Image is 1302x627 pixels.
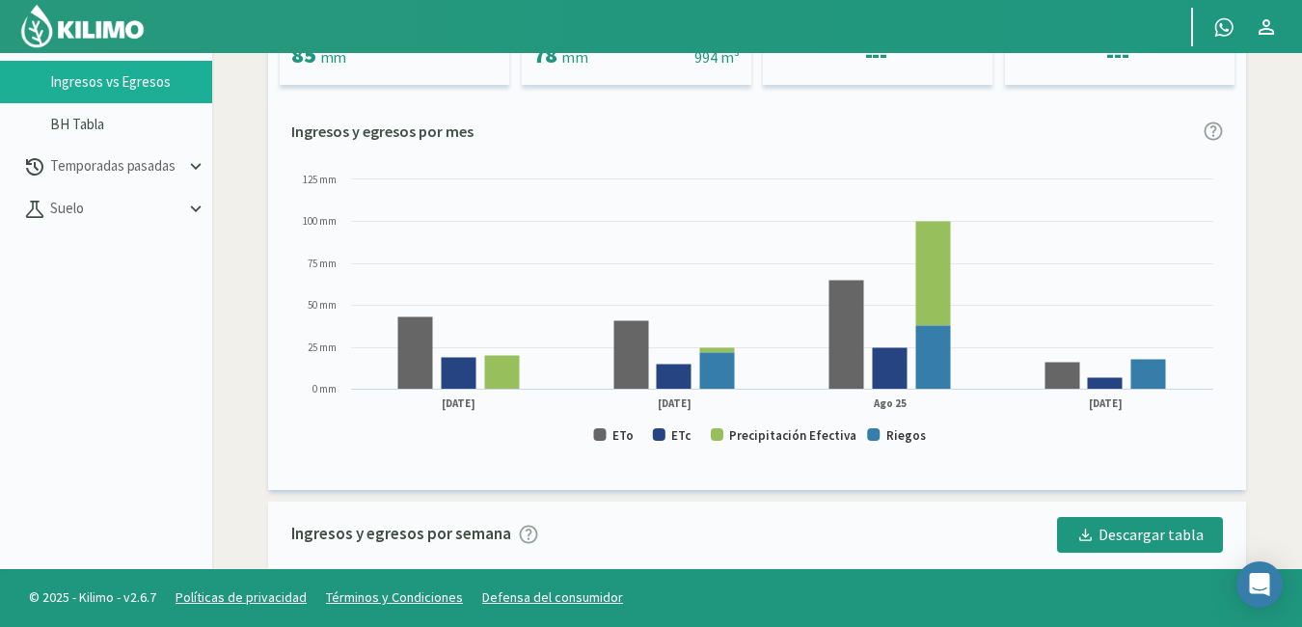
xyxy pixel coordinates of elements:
p: Ingresos y egresos por mes [291,120,474,143]
text: Precipitación Efectiva [729,427,856,444]
a: Políticas de privacidad [176,588,307,606]
span: mm [320,47,346,67]
span: --- [865,40,887,69]
text: Ago 25 [873,396,907,410]
text: ETc [671,427,692,444]
span: 85 [291,40,315,69]
text: Riegos [886,427,926,444]
text: [DATE] [442,396,475,411]
text: 125 mm [303,173,337,186]
div: Fecha [291,568,332,587]
span: 78 [533,40,557,69]
span: --- [1106,40,1128,69]
text: [DATE] [1089,396,1123,411]
text: 50 mm [308,298,337,312]
p: Temporadas pasadas [46,155,185,177]
a: Ingresos vs Egresos [50,73,212,91]
text: [DATE] [658,396,692,411]
img: Kilimo [19,3,146,49]
p: Ingresos y egresos por semana [291,522,511,547]
span: © 2025 - Kilimo - v2.6.7 [19,587,166,608]
p: Suelo [46,198,185,220]
text: 75 mm [308,257,337,270]
a: Defensa del consumidor [482,588,623,606]
a: Términos y Condiciones [326,588,463,606]
text: 100 mm [303,214,337,228]
text: ETo [612,427,634,444]
button: Descargar tabla [1057,517,1223,552]
div: Descargar tabla [1076,523,1204,546]
text: 0 mm [312,382,337,395]
div: Open Intercom Messenger [1236,561,1283,608]
a: BH Tabla [50,116,212,133]
span: mm [561,47,587,67]
div: 994 m³ [694,45,739,68]
text: 25 mm [308,341,337,354]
